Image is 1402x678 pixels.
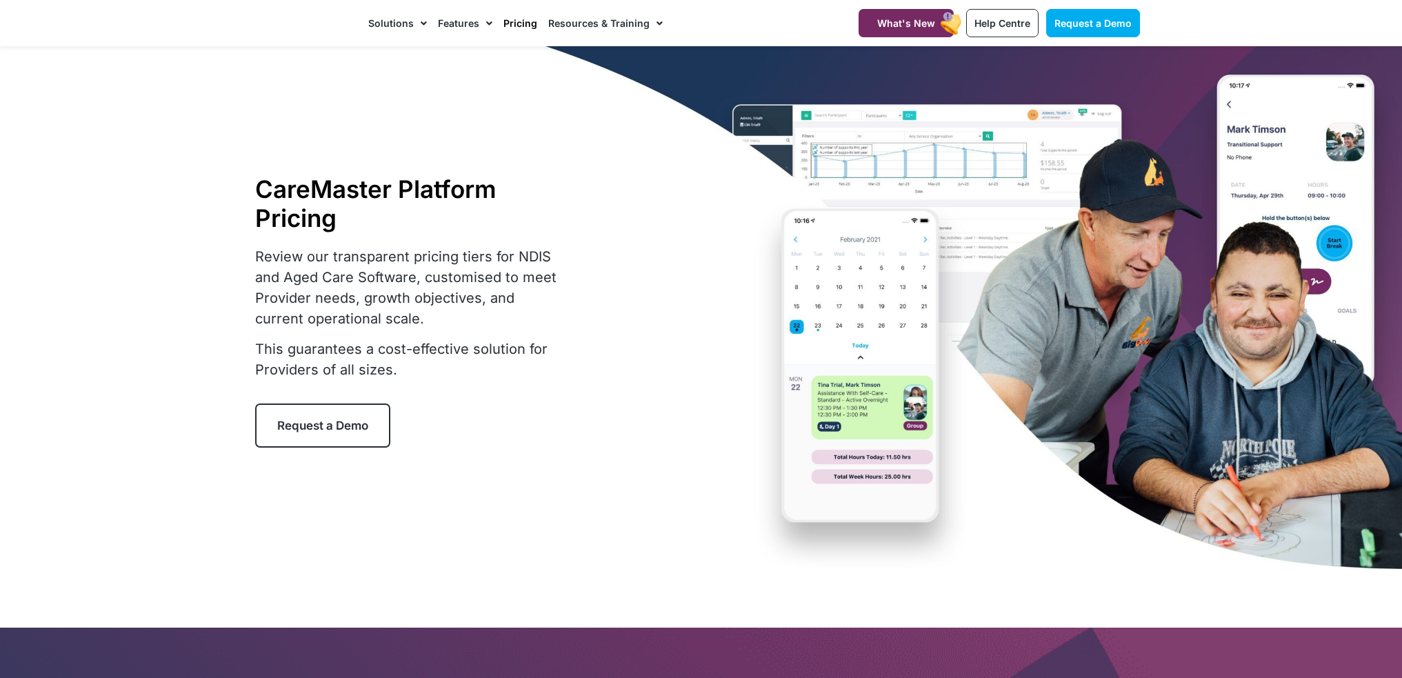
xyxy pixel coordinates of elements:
span: Request a Demo [277,419,368,432]
a: What's New [859,9,954,37]
a: Help Centre [966,9,1039,37]
p: Review our transparent pricing tiers for NDIS and Aged Care Software, customised to meet Provider... [255,246,565,329]
span: Request a Demo [1054,17,1132,29]
h1: CareMaster Platform Pricing [255,175,565,232]
a: Request a Demo [1046,9,1140,37]
p: This guarantees a cost-effective solution for Providers of all sizes. [255,339,565,380]
span: What's New [877,17,935,29]
span: Help Centre [974,17,1030,29]
img: CareMaster Logo [261,13,354,34]
a: Request a Demo [255,403,390,448]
